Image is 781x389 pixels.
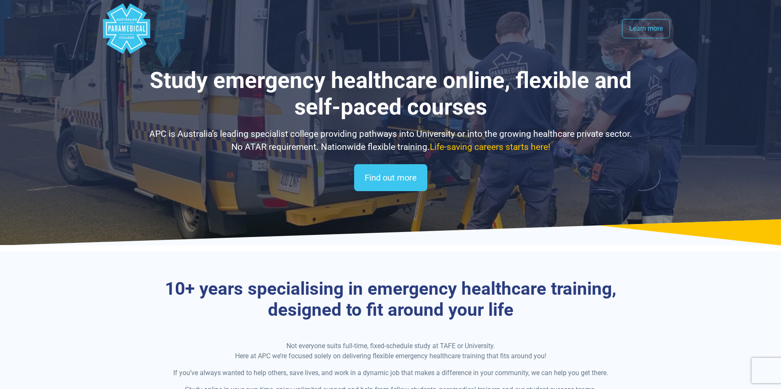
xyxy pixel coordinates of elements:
[145,67,637,121] h1: Study emergency healthcare online, flexible and self-paced courses
[101,3,152,54] div: Australian Paramedical College
[145,368,637,378] p: If you’ve always wanted to help others, save lives, and work in a dynamic job that makes a differ...
[145,278,637,321] h3: 10+ years specialising in emergency healthcare training, designed to fit around your life
[354,164,427,191] a: Find out more
[622,19,670,38] a: Learn more
[430,142,550,152] span: Life-saving careers starts here!
[145,341,637,361] p: Not everyone suits full-time, fixed-schedule study at TAFE or University. Here at APC we’re focus...
[145,128,637,154] p: APC is Australia’s leading specialist college providing pathways into University or into the grow...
